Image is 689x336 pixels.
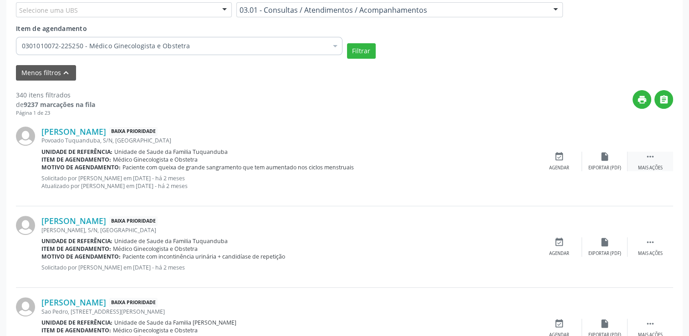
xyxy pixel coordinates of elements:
[16,127,35,146] img: img
[240,5,544,15] span: 03.01 - Consultas / Atendimentos / Acompanhamentos
[122,253,285,260] span: Paciente com incontinência urinária + candidíase de repetição
[654,90,673,109] button: 
[16,297,35,316] img: img
[16,100,95,109] div: de
[41,127,106,137] a: [PERSON_NAME]
[638,250,663,257] div: Mais ações
[41,326,111,334] b: Item de agendamento:
[600,152,610,162] i: insert_drive_file
[549,250,569,257] div: Agendar
[645,237,655,247] i: 
[16,65,76,81] button: Menos filtroskeyboard_arrow_up
[109,216,158,226] span: Baixa Prioridade
[114,148,228,156] span: Unidade de Saude da Familia Tuquanduba
[16,90,95,100] div: 340 itens filtrados
[633,90,651,109] button: print
[41,226,536,234] div: [PERSON_NAME], S/N, [GEOGRAPHIC_DATA]
[588,250,621,257] div: Exportar (PDF)
[113,156,198,163] span: Médico Ginecologista e Obstetra
[554,319,564,329] i: event_available
[41,245,111,253] b: Item de agendamento:
[638,165,663,171] div: Mais ações
[41,148,112,156] b: Unidade de referência:
[19,5,78,15] span: Selecione uma UBS
[41,253,121,260] b: Motivo de agendamento:
[347,43,376,59] button: Filtrar
[113,326,198,334] span: Médico Ginecologista e Obstetra
[554,237,564,247] i: event_available
[41,264,536,271] p: Solicitado por [PERSON_NAME] em [DATE] - há 2 meses
[41,163,121,171] b: Motivo de agendamento:
[109,298,158,307] span: Baixa Prioridade
[24,100,95,109] strong: 9237 marcações na fila
[113,245,198,253] span: Médico Ginecologista e Obstetra
[41,319,112,326] b: Unidade de referência:
[41,237,112,245] b: Unidade de referência:
[659,95,669,105] i: 
[41,174,536,190] p: Solicitado por [PERSON_NAME] em [DATE] - há 2 meses Atualizado por [PERSON_NAME] em [DATE] - há 2...
[41,137,536,144] div: Povoado Tuquanduba, S/N, [GEOGRAPHIC_DATA]
[114,237,228,245] span: Unidade de Saude da Familia Tuquanduba
[41,308,536,316] div: Sao Pedro, [STREET_ADDRESS][PERSON_NAME]
[549,165,569,171] div: Agendar
[645,319,655,329] i: 
[16,24,87,33] span: Item de agendamento
[600,237,610,247] i: insert_drive_file
[41,156,111,163] b: Item de agendamento:
[16,216,35,235] img: img
[41,216,106,226] a: [PERSON_NAME]
[16,109,95,117] div: Página 1 de 23
[588,165,621,171] div: Exportar (PDF)
[554,152,564,162] i: event_available
[109,127,158,137] span: Baixa Prioridade
[637,95,647,105] i: print
[600,319,610,329] i: insert_drive_file
[22,41,327,51] span: 0301010072-225250 - Médico Ginecologista e Obstetra
[114,319,236,326] span: Unidade de Saude da Familia [PERSON_NAME]
[41,297,106,307] a: [PERSON_NAME]
[122,163,354,171] span: Paciente com queixa de grande sangramento que tem aumentado nos ciclos menstruais
[645,152,655,162] i: 
[61,68,71,78] i: keyboard_arrow_up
